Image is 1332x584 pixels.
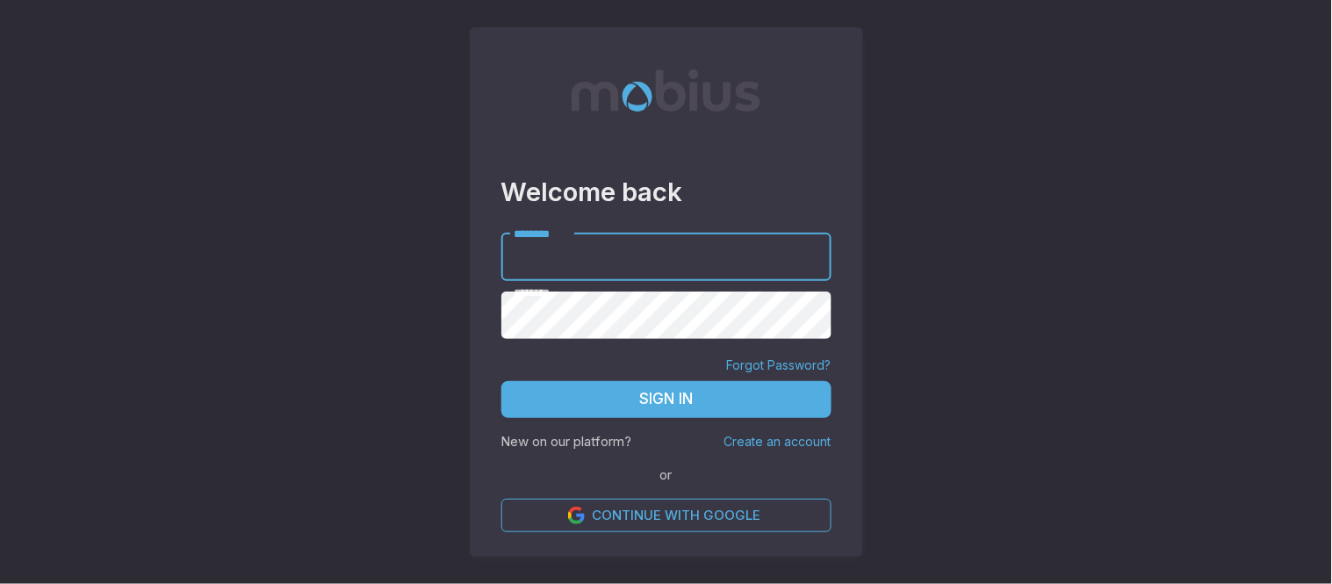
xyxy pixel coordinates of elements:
p: New on our platform? [501,432,632,451]
h3: Welcome back [501,173,832,212]
button: Sign In [501,381,832,418]
a: Continue with Google [501,499,832,532]
a: Create an account [724,434,832,449]
a: Forgot Password? [727,357,832,374]
span: or [656,465,677,485]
